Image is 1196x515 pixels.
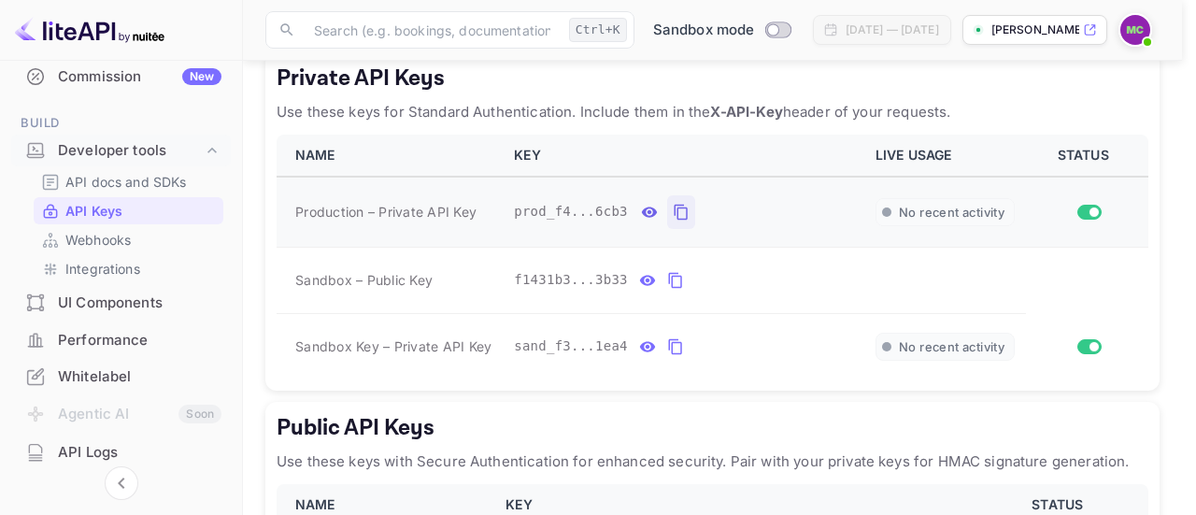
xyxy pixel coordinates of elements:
[846,21,939,38] div: [DATE] — [DATE]
[65,230,131,250] p: Webhooks
[277,413,1148,443] h5: Public API Keys
[514,336,628,356] span: sand_f3...1ea4
[295,202,477,222] span: Production – Private API Key
[646,20,798,41] div: Switch to Production mode
[58,293,221,314] div: UI Components
[58,366,221,388] div: Whitelabel
[11,113,231,134] span: Build
[277,135,1148,379] table: private api keys table
[15,15,164,45] img: LiteAPI logo
[1120,15,1150,45] img: Mirjana Cale
[105,466,138,500] button: Collapse navigation
[11,490,231,510] span: Security
[303,11,562,49] input: Search (e.g. bookings, documentation)
[58,330,221,351] div: Performance
[653,20,755,41] span: Sandbox mode
[65,201,122,221] p: API Keys
[277,135,503,177] th: NAME
[277,101,1148,123] p: Use these keys for Standard Authentication. Include them in the header of your requests.
[991,21,1079,38] p: [PERSON_NAME]-yzr8s.nui...
[58,442,221,464] div: API Logs
[182,68,221,85] div: New
[58,66,221,88] div: Commission
[899,205,1004,221] span: No recent activity
[864,135,1026,177] th: LIVE USAGE
[514,270,628,290] span: f1431b3...3b33
[277,451,1148,473] p: Use these keys with Secure Authentication for enhanced security. Pair with your private keys for ...
[295,338,491,354] span: Sandbox Key – Private API Key
[710,103,782,121] strong: X-API-Key
[65,259,140,279] p: Integrations
[58,140,203,162] div: Developer tools
[569,18,627,42] div: Ctrl+K
[277,64,1148,93] h5: Private API Keys
[65,172,187,192] p: API docs and SDKs
[1026,135,1148,177] th: STATUS
[503,135,864,177] th: KEY
[899,339,1004,355] span: No recent activity
[295,270,433,290] span: Sandbox – Public Key
[514,202,628,222] span: prod_f4...6cb3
